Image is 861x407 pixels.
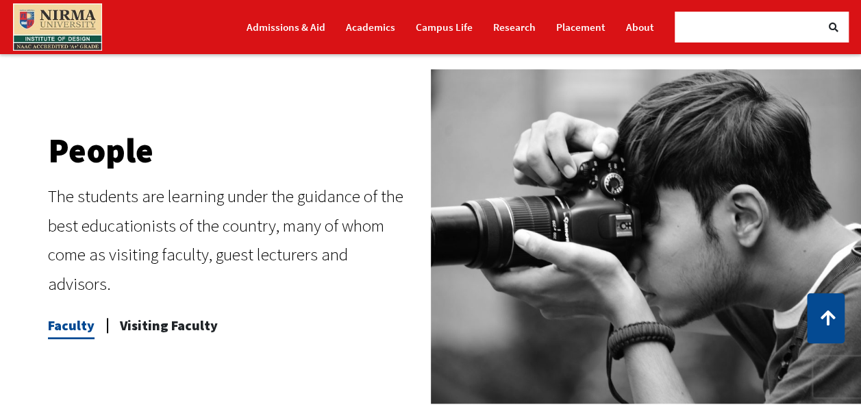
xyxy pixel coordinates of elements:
a: About [626,15,654,39]
a: Research [493,15,536,39]
div: The students are learning under the guidance of the best educationists of the country, many of wh... [48,182,410,298]
a: Visiting Faculty [120,312,218,339]
a: Admissions & Aid [247,15,325,39]
h2: People [48,134,410,168]
a: Academics [346,15,395,39]
a: Faculty [48,312,95,339]
a: Campus Life [416,15,473,39]
a: Placement [556,15,606,39]
img: main_logo [13,3,102,51]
